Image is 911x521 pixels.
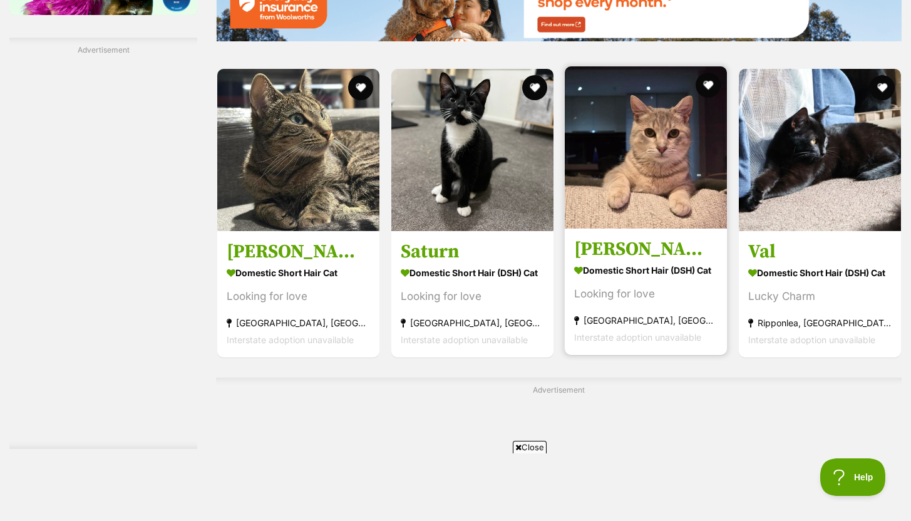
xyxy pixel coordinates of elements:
span: Interstate adoption unavailable [227,334,354,345]
img: Saturn - Domestic Short Hair (DSH) Cat [391,69,553,231]
strong: [GEOGRAPHIC_DATA], [GEOGRAPHIC_DATA] [227,314,370,331]
h3: [PERSON_NAME] [574,237,718,261]
a: Saturn Domestic Short Hair (DSH) Cat Looking for love [GEOGRAPHIC_DATA], [GEOGRAPHIC_DATA] Inters... [391,230,553,358]
button: favourite [522,75,547,100]
div: Looking for love [574,286,718,302]
button: favourite [348,75,373,100]
iframe: Advertisement [228,458,684,515]
strong: [GEOGRAPHIC_DATA], [GEOGRAPHIC_DATA] [574,312,718,329]
strong: Ripponlea, [GEOGRAPHIC_DATA] [748,314,892,331]
h3: Saturn [401,240,544,264]
strong: [GEOGRAPHIC_DATA], [GEOGRAPHIC_DATA] [401,314,544,331]
img: simone - Domestic Short Hair Cat [217,69,379,231]
h3: Val [748,240,892,264]
strong: Domestic Short Hair (DSH) Cat [748,264,892,282]
div: Advertisement [9,38,197,449]
span: Close [513,441,547,453]
img: Romeo - Domestic Short Hair (DSH) Cat [565,66,727,229]
img: Val - Domestic Short Hair (DSH) Cat [739,69,901,231]
strong: Domestic Short Hair Cat [227,264,370,282]
button: favourite [869,75,894,100]
strong: Domestic Short Hair (DSH) Cat [401,264,544,282]
a: Val Domestic Short Hair (DSH) Cat Lucky Charm Ripponlea, [GEOGRAPHIC_DATA] Interstate adoption un... [739,230,901,358]
div: Lucky Charm [748,288,892,305]
span: Interstate adoption unavailable [401,334,528,345]
iframe: Advertisement [9,61,197,436]
span: Interstate adoption unavailable [574,332,701,343]
strong: Domestic Short Hair (DSH) Cat [574,261,718,279]
a: [PERSON_NAME] Domestic Short Hair (DSH) Cat Looking for love [GEOGRAPHIC_DATA], [GEOGRAPHIC_DATA]... [565,228,727,355]
iframe: Help Scout Beacon - Open [820,458,886,496]
button: favourite [696,73,721,98]
span: Interstate adoption unavailable [748,334,875,345]
a: [PERSON_NAME] Domestic Short Hair Cat Looking for love [GEOGRAPHIC_DATA], [GEOGRAPHIC_DATA] Inter... [217,230,379,358]
div: Looking for love [227,288,370,305]
h3: [PERSON_NAME] [227,240,370,264]
div: Looking for love [401,288,544,305]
